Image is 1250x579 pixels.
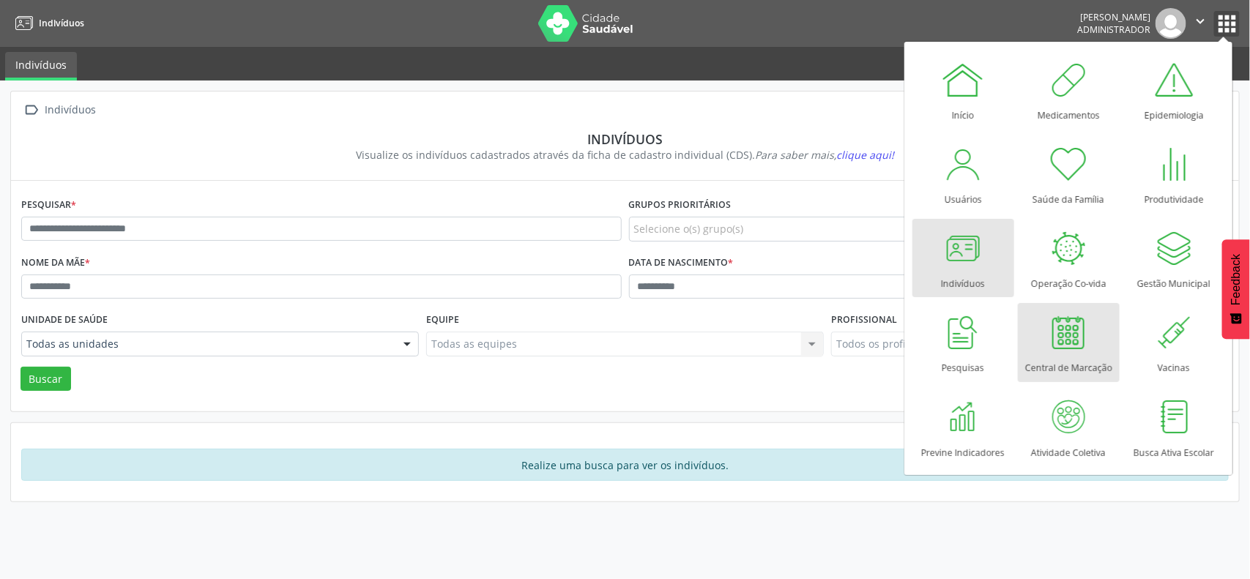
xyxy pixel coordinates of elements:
button: Feedback - Mostrar pesquisa [1222,239,1250,339]
a: Início [912,51,1014,129]
a: Pesquisas [912,303,1014,381]
a: Saúde da Família [1018,135,1120,213]
span: Administrador [1077,23,1150,36]
a: Gestão Municipal [1123,219,1225,297]
a:  Indivíduos [21,100,99,121]
span: clique aqui! [836,148,894,162]
span: Todas as unidades [26,337,389,351]
a: Medicamentos [1018,51,1120,129]
a: Indivíduos [5,52,77,81]
a: Vacinas [1123,303,1225,381]
span: Indivíduos [39,17,84,29]
a: Epidemiologia [1123,51,1225,129]
img: img [1156,8,1186,39]
button:  [1186,8,1214,39]
label: Pesquisar [21,194,76,217]
a: Busca Ativa Escolar [1123,388,1225,466]
span: Selecione o(s) grupo(s) [634,221,744,236]
a: Central de Marcação [1018,303,1120,381]
div: [PERSON_NAME] [1077,11,1150,23]
label: Profissional [831,309,897,332]
span: Feedback [1229,254,1243,305]
button: apps [1214,11,1240,37]
i: Para saber mais, [755,148,894,162]
div: Visualize os indivíduos cadastrados através da ficha de cadastro individual (CDS). [31,147,1219,163]
div: Realize uma busca para ver os indivíduos. [21,449,1229,481]
label: Grupos prioritários [629,194,732,217]
label: Data de nascimento [629,252,734,274]
a: Indivíduos [912,219,1014,297]
div: Indivíduos [31,131,1219,147]
a: Previne Indicadores [912,388,1014,466]
i:  [21,100,42,121]
a: Atividade Coletiva [1018,388,1120,466]
a: Operação Co-vida [1018,219,1120,297]
i:  [1192,13,1208,29]
label: Unidade de saúde [21,309,108,332]
a: Produtividade [1123,135,1225,213]
button: Buscar [21,367,71,392]
a: Usuários [912,135,1014,213]
a: Indivíduos [10,11,84,35]
label: Equipe [426,309,459,332]
div: Indivíduos [42,100,99,121]
label: Nome da mãe [21,252,90,274]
